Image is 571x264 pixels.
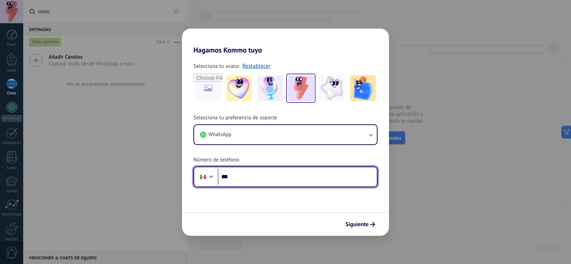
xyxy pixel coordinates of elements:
[288,75,314,101] img: -3.jpeg
[196,169,210,184] div: Mexico: + 52
[242,63,271,70] a: Restablecer
[193,63,239,70] span: Selecciona tu avatar
[194,125,377,144] button: WhatsApp
[226,75,252,101] img: -1.jpeg
[257,75,283,101] img: -2.jpeg
[193,156,239,164] span: Número de teléfono
[350,75,376,101] img: -5.jpeg
[193,114,277,121] span: Selecciona tu preferencia de soporte
[345,222,369,227] span: Siguiente
[319,75,345,101] img: -4.jpeg
[342,218,378,230] button: Siguiente
[208,131,231,138] span: WhatsApp
[182,29,389,54] h2: Hagamos Kommo tuyo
